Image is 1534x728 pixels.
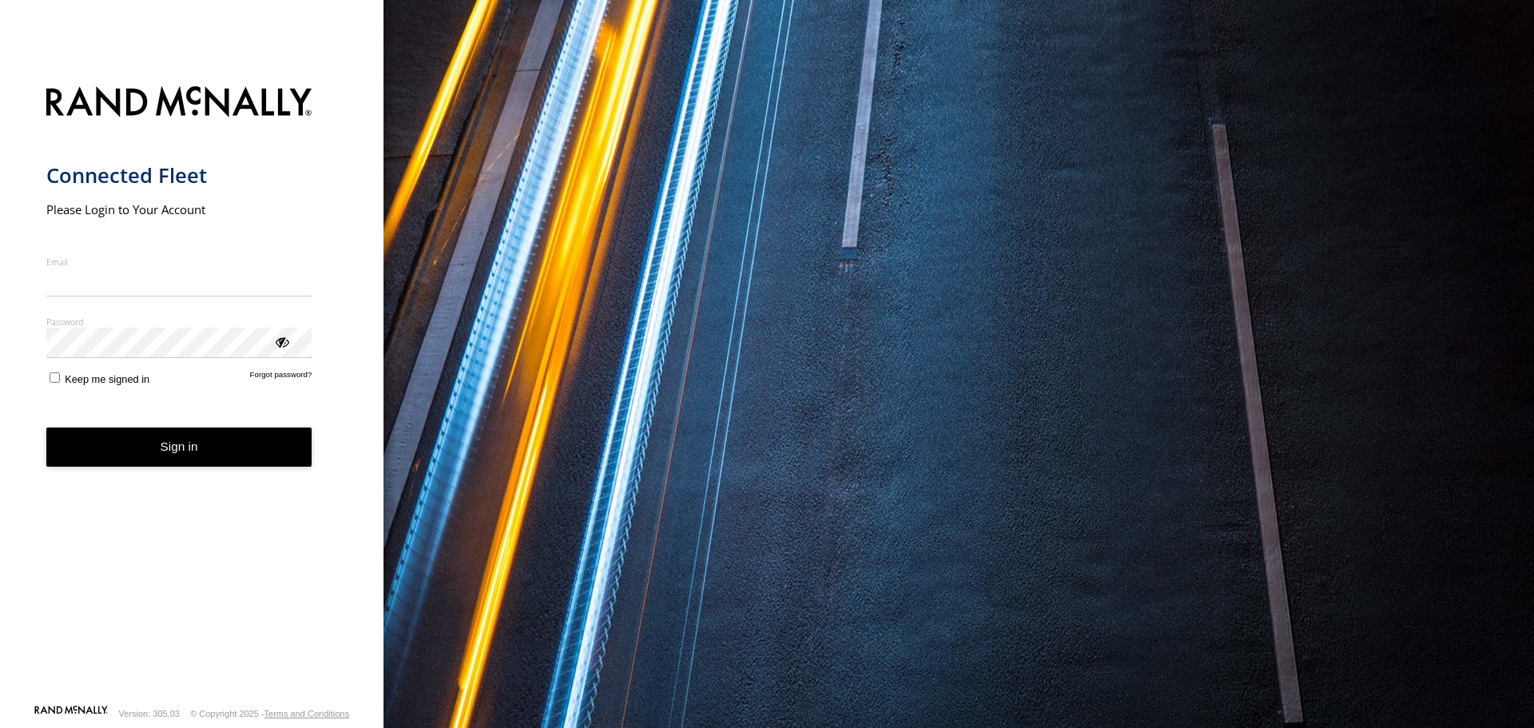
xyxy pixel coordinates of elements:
h1: Connected Fleet [46,162,312,189]
div: © Copyright 2025 - [190,709,349,718]
button: Sign in [46,428,312,467]
a: Visit our Website [34,706,108,722]
div: ViewPassword [273,333,289,349]
label: Email [46,256,312,268]
span: Keep me signed in [65,373,149,385]
a: Forgot password? [250,370,312,385]
img: Rand McNally [46,83,312,124]
form: main [46,77,338,704]
label: Password [46,316,312,328]
div: Version: 305.03 [119,709,180,718]
input: Keep me signed in [50,372,60,383]
h2: Please Login to Your Account [46,201,312,217]
a: Terms and Conditions [264,709,349,718]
